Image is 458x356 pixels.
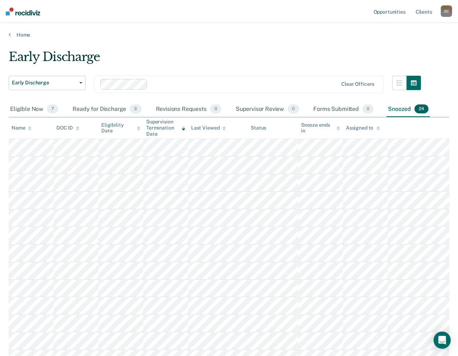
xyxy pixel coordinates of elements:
[47,104,58,114] span: 7
[210,104,221,114] span: 0
[9,50,421,70] div: Early Discharge
[415,104,429,114] span: 24
[130,104,141,114] span: 3
[234,102,301,117] div: Supervisor Review0
[71,102,143,117] div: Ready for Discharge3
[301,122,340,134] div: Snooze ends in
[251,125,266,131] div: Status
[12,80,77,86] span: Early Discharge
[56,125,79,131] div: DOC ID
[362,104,374,114] span: 0
[9,76,85,90] button: Early Discharge
[191,125,226,131] div: Last Viewed
[387,102,430,117] div: Snoozed24
[146,119,185,137] div: Supervision Termination Date
[346,125,380,131] div: Assigned to
[11,125,32,131] div: Name
[154,102,223,117] div: Revisions Requests0
[9,32,449,38] a: Home
[441,5,452,17] div: S C
[341,81,374,87] div: Clear officers
[312,102,375,117] div: Forms Submitted0
[441,5,452,17] button: SC
[434,332,451,349] div: Open Intercom Messenger
[288,104,299,114] span: 0
[9,102,60,117] div: Eligible Now7
[101,122,140,134] div: Eligibility Date
[6,8,40,15] img: Recidiviz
